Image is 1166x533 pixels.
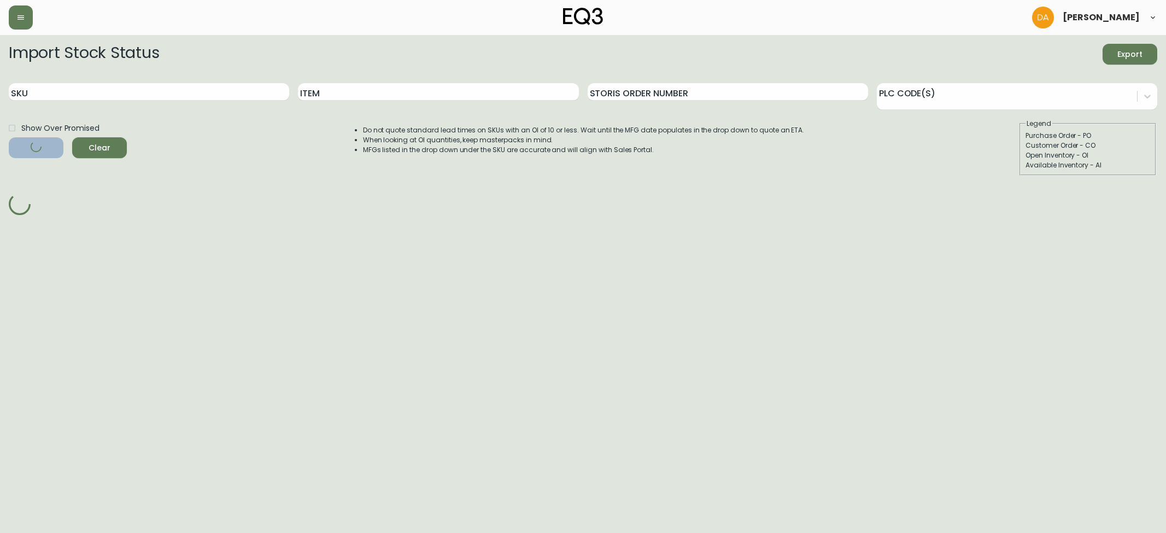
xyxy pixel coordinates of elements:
span: [PERSON_NAME] [1063,13,1140,22]
div: Open Inventory - OI [1026,150,1150,160]
div: Purchase Order - PO [1026,131,1150,141]
button: Export [1103,44,1157,65]
legend: Legend [1026,119,1052,129]
span: Clear [81,141,118,155]
img: dd1a7e8db21a0ac8adbf82b84ca05374 [1032,7,1054,28]
button: Clear [72,137,127,158]
h2: Import Stock Status [9,44,159,65]
div: Available Inventory - AI [1026,160,1150,170]
div: Customer Order - CO [1026,141,1150,150]
li: When looking at OI quantities, keep masterpacks in mind. [363,135,805,145]
li: Do not quote standard lead times on SKUs with an OI of 10 or less. Wait until the MFG date popula... [363,125,805,135]
span: Export [1111,48,1149,61]
img: logo [563,8,603,25]
span: Show Over Promised [21,123,99,134]
li: MFGs listed in the drop down under the SKU are accurate and will align with Sales Portal. [363,145,805,155]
